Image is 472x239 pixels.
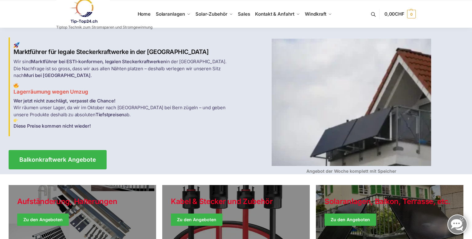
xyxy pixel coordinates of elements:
span: CHF [395,11,404,17]
span: Windkraft [305,11,326,17]
strong: Diese Preise kommen nicht wieder! [14,123,91,129]
strong: Tiefstpreisen [96,112,124,118]
h3: Lagerräumung wegen Umzug [14,83,232,96]
a: Sales [235,0,253,28]
strong: Marktführer bei ESTI-konformen, legalen Steckerkraftwerken [31,59,166,64]
a: Windkraft [302,0,335,28]
img: Home 2 [14,83,19,88]
p: Wir sind in der [GEOGRAPHIC_DATA]. Die Nachfrage ist so gross, dass wir aus allen Nähten platzen ... [14,58,232,79]
a: Kontakt & Anfahrt [253,0,302,28]
span: 0 [407,10,416,18]
img: Home 1 [14,42,20,48]
span: Balkonkraftwerk Angebote [19,157,96,163]
span: Solaranlagen [156,11,185,17]
span: Kontakt & Anfahrt [255,11,294,17]
strong: Wer jetzt nicht zuschlägt, verpasst die Chance! [14,98,116,104]
strong: Angebot der Woche komplett mit Speicher [306,168,396,174]
span: Sales [238,11,250,17]
h2: Marktführer für legale Steckerkraftwerke in der [GEOGRAPHIC_DATA] [14,42,232,56]
a: Solar-Zubehör [193,0,235,28]
strong: Muri bei [GEOGRAPHIC_DATA] [24,72,91,78]
img: Home 3 [14,118,18,123]
a: Solaranlagen [153,0,193,28]
span: 0,00 [384,11,404,17]
a: Balkonkraftwerk Angebote [9,150,107,169]
span: Solar-Zubehör [195,11,227,17]
img: Home 4 [272,39,431,166]
p: Wir räumen unser Lager, da wir im Oktober nach [GEOGRAPHIC_DATA] bei Bern zügeln – und geben unse... [14,98,232,130]
a: 0,00CHF 0 [384,5,416,23]
p: Tiptop Technik zum Stromsparen und Stromgewinnung [56,25,152,29]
